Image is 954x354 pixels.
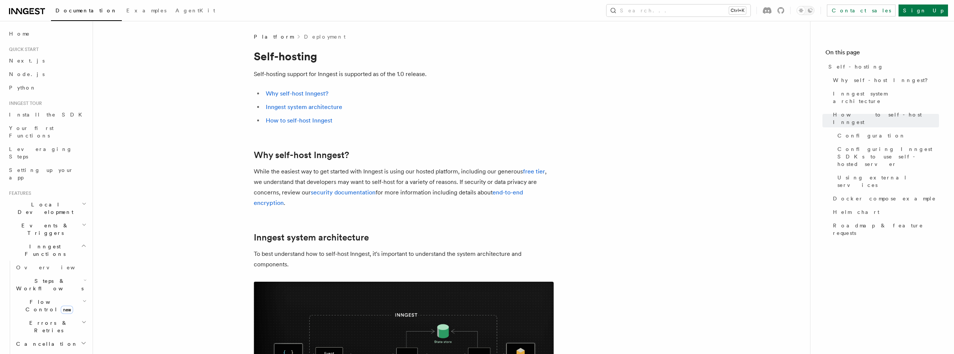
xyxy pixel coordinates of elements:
[6,190,31,196] span: Features
[9,58,45,64] span: Next.js
[266,103,342,111] a: Inngest system architecture
[254,232,369,243] a: Inngest system architecture
[827,4,896,16] a: Contact sales
[828,63,884,70] span: Self-hosting
[6,219,88,240] button: Events & Triggers
[837,174,939,189] span: Using external services
[6,142,88,163] a: Leveraging Steps
[6,163,88,184] a: Setting up your app
[266,117,332,124] a: How to self-host Inngest
[6,243,81,258] span: Inngest Functions
[171,2,220,20] a: AgentKit
[837,132,906,139] span: Configuration
[834,129,939,142] a: Configuration
[254,249,554,270] p: To best understand how to self-host Inngest, it's important to understand the system architecture...
[833,208,879,216] span: Helm chart
[6,198,88,219] button: Local Development
[304,33,346,40] a: Deployment
[9,112,87,118] span: Install the SDK
[13,277,84,292] span: Steps & Workflows
[825,48,939,60] h4: On this page
[175,7,215,13] span: AgentKit
[254,33,294,40] span: Platform
[13,261,88,274] a: Overview
[6,81,88,94] a: Python
[833,222,939,237] span: Roadmap & feature requests
[9,30,30,37] span: Home
[830,192,939,205] a: Docker compose example
[311,189,376,196] a: security documentation
[607,4,750,16] button: Search...Ctrl+K
[833,90,939,105] span: Inngest system architecture
[6,27,88,40] a: Home
[834,142,939,171] a: Configuring Inngest SDKs to use self-hosted server
[254,49,554,63] h1: Self-hosting
[833,195,936,202] span: Docker compose example
[833,111,939,126] span: How to self-host Inngest
[6,46,39,52] span: Quick start
[9,146,72,160] span: Leveraging Steps
[266,90,328,97] a: Why self-host Inngest?
[6,108,88,121] a: Install the SDK
[833,76,933,84] span: Why self-host Inngest?
[837,145,939,168] span: Configuring Inngest SDKs to use self-hosted server
[797,6,815,15] button: Toggle dark mode
[122,2,171,20] a: Examples
[254,166,554,208] p: While the easiest way to get started with Inngest is using our hosted platform, including our gen...
[55,7,117,13] span: Documentation
[6,201,82,216] span: Local Development
[830,108,939,129] a: How to self-host Inngest
[830,73,939,87] a: Why self-host Inngest?
[13,316,88,337] button: Errors & Retries
[13,337,88,351] button: Cancellation
[51,2,122,21] a: Documentation
[523,168,545,175] a: free tier
[9,71,45,77] span: Node.js
[6,222,82,237] span: Events & Triggers
[6,240,88,261] button: Inngest Functions
[13,274,88,295] button: Steps & Workflows
[834,171,939,192] a: Using external services
[16,264,93,270] span: Overview
[9,85,36,91] span: Python
[729,7,746,14] kbd: Ctrl+K
[830,87,939,108] a: Inngest system architecture
[13,295,88,316] button: Flow Controlnew
[254,150,349,160] a: Why self-host Inngest?
[830,219,939,240] a: Roadmap & feature requests
[9,167,73,181] span: Setting up your app
[13,319,81,334] span: Errors & Retries
[13,340,78,348] span: Cancellation
[126,7,166,13] span: Examples
[6,100,42,106] span: Inngest tour
[899,4,948,16] a: Sign Up
[830,205,939,219] a: Helm chart
[61,306,73,314] span: new
[6,121,88,142] a: Your first Functions
[9,125,54,139] span: Your first Functions
[6,54,88,67] a: Next.js
[13,298,82,313] span: Flow Control
[254,69,554,79] p: Self-hosting support for Inngest is supported as of the 1.0 release.
[6,67,88,81] a: Node.js
[825,60,939,73] a: Self-hosting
